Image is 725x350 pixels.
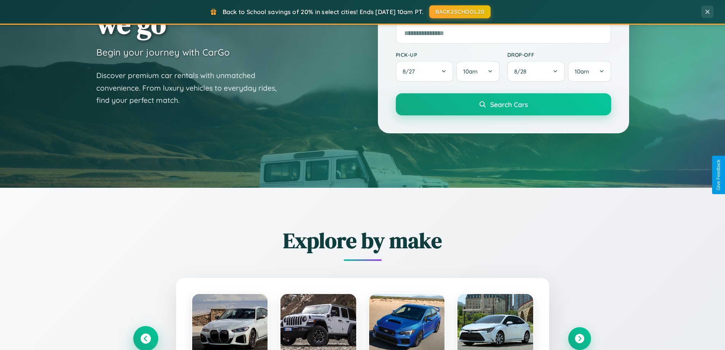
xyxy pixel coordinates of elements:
button: 10am [568,61,611,82]
span: Back to School savings of 20% in select cities! Ends [DATE] 10am PT. [223,8,424,16]
button: 8/28 [507,61,565,82]
button: BACK2SCHOOL20 [429,5,491,18]
button: 8/27 [396,61,454,82]
span: Search Cars [490,100,528,109]
h2: Explore by make [134,226,591,255]
label: Drop-off [507,51,611,58]
span: 8 / 28 [514,68,530,75]
div: Give Feedback [716,160,721,190]
span: 10am [575,68,589,75]
button: 10am [456,61,499,82]
span: 10am [463,68,478,75]
label: Pick-up [396,51,500,58]
span: 8 / 27 [403,68,419,75]
button: Search Cars [396,93,611,115]
h3: Begin your journey with CarGo [96,46,230,58]
p: Discover premium car rentals with unmatched convenience. From luxury vehicles to everyday rides, ... [96,69,287,107]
